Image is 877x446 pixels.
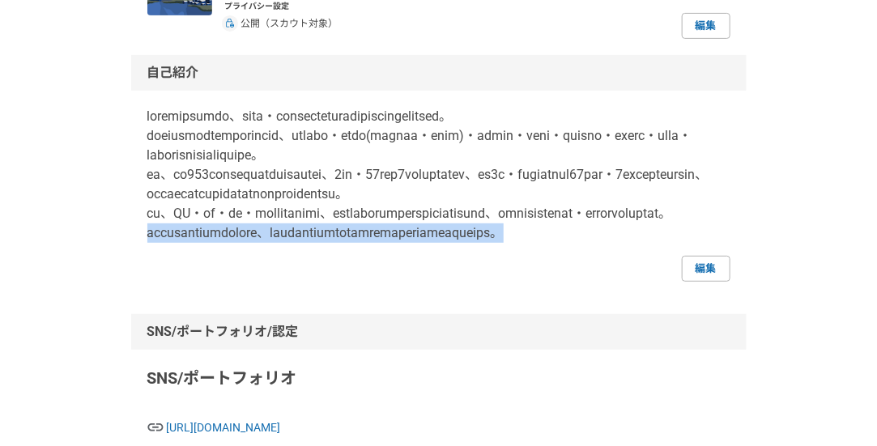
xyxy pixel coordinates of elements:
[147,419,730,436] a: [URL][DOMAIN_NAME]
[147,107,730,243] p: loremipsumdo、sita・consecteturadipiscingelitsed。 doeiusmodtemporincid、utlabo・etdo(magnaa・enim)・adm...
[167,419,730,436] span: [URL][DOMAIN_NAME]
[682,256,730,282] a: 編集
[147,366,730,390] p: SNS/ポートフォリオ
[147,419,164,435] img: ico_link-cada3271.svg
[241,16,338,31] span: 公開（スカウト対象）
[131,55,747,91] div: 自己紹介
[682,13,730,39] a: 編集
[225,19,235,28] img: ico_lock_person-09a183b0.svg
[131,314,747,350] div: SNS/ポートフォリオ/認定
